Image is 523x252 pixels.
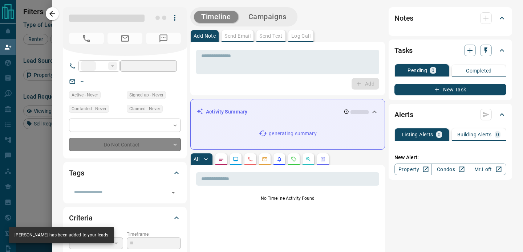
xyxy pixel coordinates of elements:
p: New Alert: [394,154,506,161]
p: Listing Alerts [402,132,433,137]
svg: Opportunities [305,156,311,162]
h2: Tasks [394,45,413,56]
svg: Calls [247,156,253,162]
span: Claimed - Never [129,105,160,112]
div: Do Not Contact [69,138,181,151]
button: New Task [394,84,506,95]
svg: Agent Actions [320,156,326,162]
p: Pending [408,68,427,73]
svg: Listing Alerts [276,156,282,162]
div: Alerts [394,106,506,123]
span: No Number [69,33,104,44]
div: Tasks [394,42,506,59]
span: No Email [108,33,142,44]
span: No Number [146,33,181,44]
a: -- [81,78,84,84]
a: Condos [431,164,469,175]
button: Campaigns [241,11,294,23]
a: Property [394,164,432,175]
div: Tags [69,164,181,182]
h2: Criteria [69,212,93,224]
a: Mr.Loft [469,164,506,175]
p: All [194,157,199,162]
p: 0 [496,132,499,137]
h2: Tags [69,167,84,179]
p: Add Note [194,33,216,38]
p: Timeframe: [127,231,181,237]
p: 0 [431,68,434,73]
span: Contacted - Never [72,105,106,112]
h2: Notes [394,12,413,24]
span: Signed up - Never [129,91,163,99]
h2: Alerts [394,109,413,120]
svg: Notes [218,156,224,162]
button: Timeline [194,11,238,23]
div: Activity Summary [196,105,379,119]
p: generating summary [269,130,316,137]
p: No Timeline Activity Found [196,195,379,202]
svg: Lead Browsing Activity [233,156,239,162]
p: Activity Summary [206,108,247,116]
svg: Requests [291,156,297,162]
div: Criteria [69,209,181,227]
button: Open [168,187,178,198]
p: Building Alerts [457,132,492,137]
p: Completed [466,68,492,73]
div: Notes [394,9,506,27]
p: 0 [438,132,441,137]
svg: Emails [262,156,268,162]
div: [PERSON_NAME] has been added to your leads [15,229,108,241]
span: Active - Never [72,91,98,99]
